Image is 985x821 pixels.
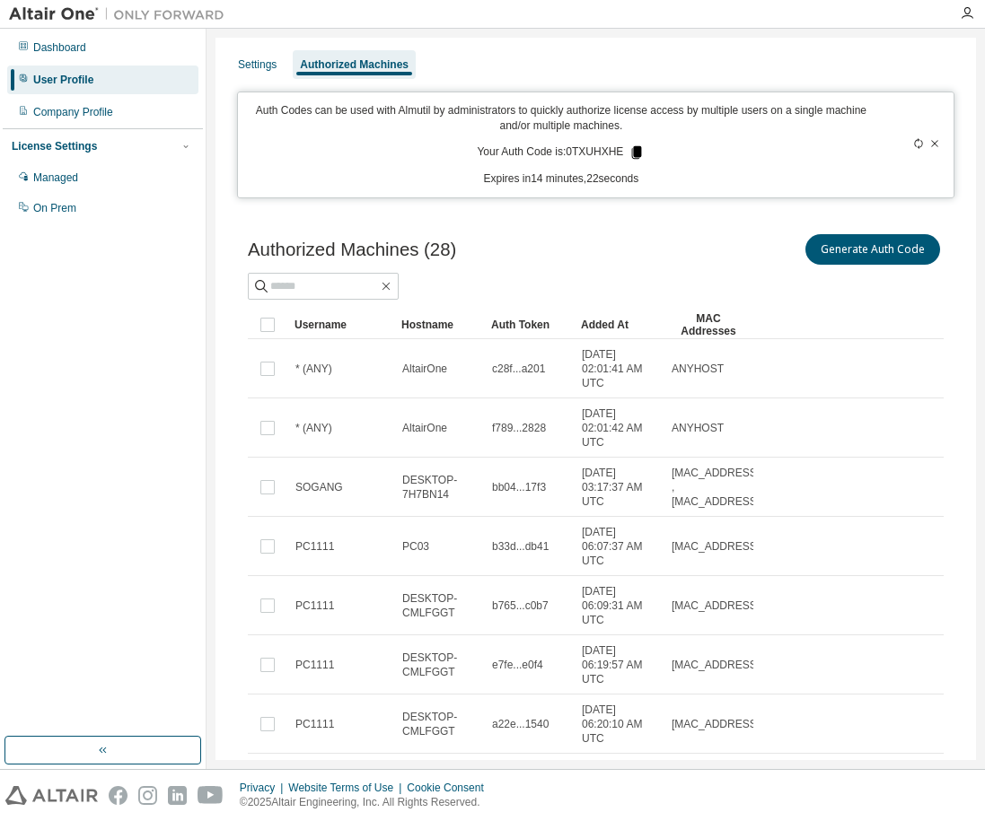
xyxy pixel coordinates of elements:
[168,786,187,805] img: linkedin.svg
[295,362,332,376] span: * (ANY)
[33,105,113,119] div: Company Profile
[33,40,86,55] div: Dashboard
[672,362,724,376] span: ANYHOST
[582,347,655,390] span: [DATE] 02:01:41 AM UTC
[402,651,476,679] span: DESKTOP-CMLFGGT
[491,310,567,339] div: Auth Token
[672,421,724,435] span: ANYHOST
[477,144,645,161] p: Your Auth Code is: 0TXUHXHE
[582,466,655,509] span: [DATE] 03:17:37 AM UTC
[109,786,128,805] img: facebook.svg
[300,57,409,72] div: Authorized Machines
[492,421,546,435] span: f789...2828
[295,598,334,613] span: PC1111
[295,717,334,731] span: PC1111
[240,795,495,810] p: © 2025 Altair Engineering, Inc. All Rights Reserved.
[295,480,343,494] span: SOGANG
[295,310,387,339] div: Username
[5,786,98,805] img: altair_logo.svg
[9,5,233,23] img: Altair One
[402,710,476,738] span: DESKTOP-CMLFGGT
[582,703,655,746] span: [DATE] 06:20:10 AM UTC
[402,591,476,620] span: DESKTOP-CMLFGGT
[492,658,543,672] span: e7fe...e0f4
[672,539,760,554] span: [MAC_ADDRESS]
[492,717,549,731] span: a22e...1540
[248,240,456,260] span: Authorized Machines (28)
[672,466,760,509] span: [MAC_ADDRESS] , [MAC_ADDRESS]
[33,170,78,185] div: Managed
[492,539,549,554] span: b33d...db41
[295,421,332,435] span: * (ANY)
[407,781,494,795] div: Cookie Consent
[582,643,655,686] span: [DATE] 06:19:57 AM UTC
[198,786,224,805] img: youtube.svg
[492,480,546,494] span: bb04...17f3
[12,139,97,153] div: License Settings
[402,362,447,376] span: AltairOne
[240,781,288,795] div: Privacy
[402,539,429,554] span: PC03
[672,717,760,731] span: [MAC_ADDRESS]
[582,584,655,627] span: [DATE] 06:09:31 AM UTC
[138,786,157,805] img: instagram.svg
[401,310,477,339] div: Hostname
[672,598,760,613] span: [MAC_ADDRESS]
[33,201,76,215] div: On Prem
[295,539,334,554] span: PC1111
[249,171,873,187] p: Expires in 14 minutes, 22 seconds
[671,310,746,339] div: MAC Addresses
[582,525,655,568] span: [DATE] 06:07:37 AM UTC
[295,658,334,672] span: PC1111
[582,406,655,450] span: [DATE] 02:01:42 AM UTC
[672,658,760,672] span: [MAC_ADDRESS]
[805,234,940,265] button: Generate Auth Code
[581,310,656,339] div: Added At
[402,421,447,435] span: AltairOne
[238,57,277,72] div: Settings
[288,781,407,795] div: Website Terms of Use
[33,73,93,87] div: User Profile
[492,362,545,376] span: c28f...a201
[402,473,476,502] span: DESKTOP-7H7BN14
[492,598,549,613] span: b765...c0b7
[249,103,873,134] p: Auth Codes can be used with Almutil by administrators to quickly authorize license access by mult...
